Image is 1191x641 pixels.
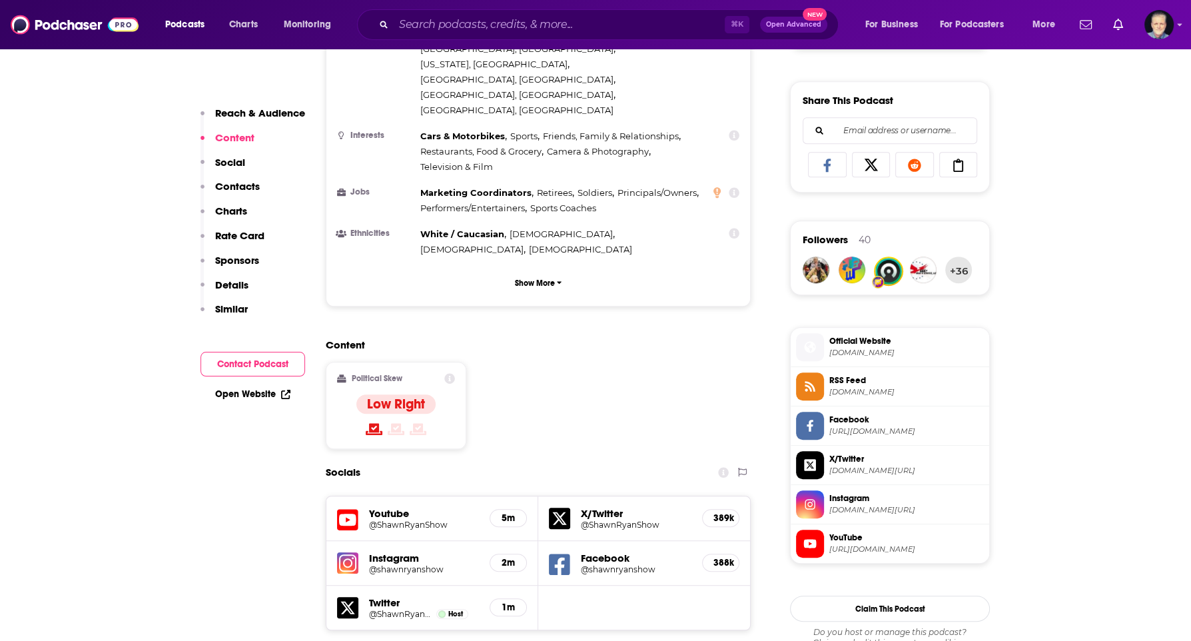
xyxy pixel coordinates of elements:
[200,205,247,229] button: Charts
[420,129,507,144] span: ,
[939,152,978,177] a: Copy Link
[337,188,415,197] h3: Jobs
[369,552,479,564] h5: Instagram
[829,335,984,347] span: Official Website
[420,74,613,85] span: [GEOGRAPHIC_DATA], [GEOGRAPHIC_DATA]
[510,229,613,239] span: [DEMOGRAPHIC_DATA]
[215,107,305,119] p: Reach & Audience
[200,303,248,327] button: Similar
[448,610,463,618] span: Host
[543,131,679,141] span: Friends, Family & Relationships
[875,258,902,285] a: jfpodcasts
[865,15,918,34] span: For Business
[803,94,893,107] h3: Share This Podcast
[215,229,264,242] p: Rate Card
[1032,15,1055,34] span: More
[501,602,516,613] h5: 1m
[326,338,740,351] h2: Content
[370,9,851,40] div: Search podcasts, credits, & more...
[369,564,479,574] a: @shawnryanshow
[725,16,749,33] span: ⌘ K
[420,185,534,201] span: ,
[337,229,415,238] h3: Ethnicities
[11,12,139,37] img: Podchaser - Follow, Share and Rate Podcasts
[839,257,865,283] img: INRI81216
[369,520,479,530] a: @ShawnRyanShow
[369,609,433,619] a: @ShawnRyan762
[501,557,516,568] h5: 2m
[543,129,681,144] span: ,
[829,348,984,358] span: shawnryanshow.com
[515,279,555,288] p: Show More
[337,552,358,574] img: iconImage
[284,15,331,34] span: Monitoring
[829,453,984,465] span: X/Twitter
[420,89,613,100] span: [GEOGRAPHIC_DATA], [GEOGRAPHIC_DATA]
[537,187,572,198] span: Retirees
[1144,10,1174,39] button: Show profile menu
[215,254,259,267] p: Sponsors
[829,544,984,554] span: https://www.youtube.com/@ShawnRyanShow
[510,131,538,141] span: Sports
[501,512,516,524] h5: 5m
[1144,10,1174,39] img: User Profile
[420,131,505,141] span: Cars & Motorbikes
[547,144,651,159] span: ,
[796,530,984,558] a: YouTube[URL][DOMAIN_NAME]
[420,105,613,115] span: [GEOGRAPHIC_DATA], [GEOGRAPHIC_DATA]
[803,257,829,283] img: TBOLIN
[200,279,248,303] button: Details
[581,564,691,574] h5: @shawnryanshow
[420,57,570,72] span: ,
[829,374,984,386] span: RSS Feed
[829,466,984,476] span: twitter.com/ShawnRyanShow
[829,414,984,426] span: Facebook
[803,233,848,246] span: Followers
[337,131,415,140] h3: Interests
[420,161,493,172] span: Television & Film
[420,144,544,159] span: ,
[215,279,248,291] p: Details
[530,203,596,213] span: Sports Coaches
[156,14,222,35] button: open menu
[367,396,425,412] h4: Low Right
[790,627,990,638] span: Do you host or manage this podcast?
[796,372,984,400] a: RSS Feed[DOMAIN_NAME]
[274,14,348,35] button: open menu
[420,72,615,87] span: ,
[420,87,615,103] span: ,
[829,532,984,544] span: YouTube
[796,451,984,479] a: X/Twitter[DOMAIN_NAME][URL]
[1144,10,1174,39] span: Logged in as JonesLiterary
[420,201,527,216] span: ,
[617,187,696,198] span: Principals/Owners
[581,520,691,530] a: @ShawnRyanShow
[337,271,739,295] button: Show More
[547,146,649,157] span: Camera & Photography
[796,333,984,361] a: Official Website[DOMAIN_NAME]
[352,374,402,383] h2: Political Skew
[420,227,506,242] span: ,
[200,131,254,156] button: Content
[200,229,264,254] button: Rate Card
[829,505,984,515] span: instagram.com/shawnryanshow
[215,180,260,193] p: Contacts
[529,244,632,255] span: [DEMOGRAPHIC_DATA]
[803,117,977,144] div: Search followers
[617,185,698,201] span: ,
[215,388,290,400] a: Open Website
[215,156,245,169] p: Social
[420,146,542,157] span: Restaurants, Food & Grocery
[760,17,827,33] button: Open AdvancedNew
[578,185,614,201] span: ,
[581,507,691,520] h5: X/Twitter
[910,257,937,283] img: aaahvacr
[829,426,984,436] span: https://www.facebook.com/shawnryanshow
[326,460,360,485] h2: Socials
[581,552,691,564] h5: Facebook
[420,244,524,255] span: [DEMOGRAPHIC_DATA]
